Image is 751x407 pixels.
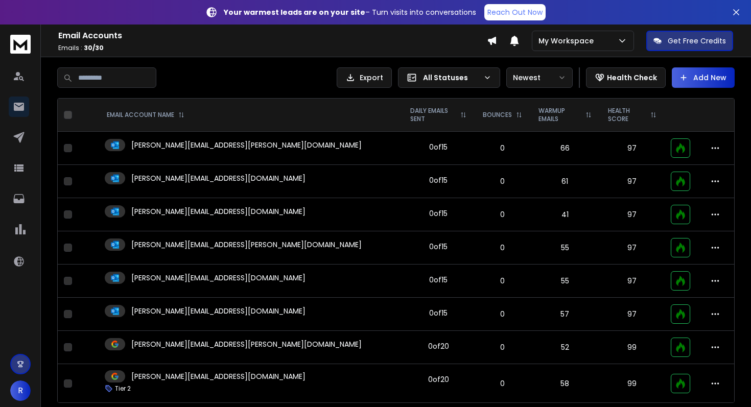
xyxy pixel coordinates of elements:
div: 0 of 15 [429,242,448,252]
p: Health Check [607,73,657,83]
td: 97 [600,231,665,265]
td: 97 [600,198,665,231]
div: 0 of 15 [429,142,448,152]
p: 0 [481,176,524,186]
td: 41 [530,198,600,231]
p: Emails : [58,44,487,52]
td: 99 [600,364,665,403]
div: EMAIL ACCOUNT NAME [107,111,184,119]
p: Get Free Credits [668,36,726,46]
p: [PERSON_NAME][EMAIL_ADDRESS][DOMAIN_NAME] [131,273,306,283]
button: R [10,380,31,401]
td: 99 [600,331,665,364]
div: 0 of 15 [429,275,448,285]
td: 58 [530,364,600,403]
p: [PERSON_NAME][EMAIL_ADDRESS][DOMAIN_NAME] [131,173,306,183]
button: Get Free Credits [646,31,733,51]
div: 0 of 15 [429,308,448,318]
p: 0 [481,276,524,286]
td: 66 [530,132,600,165]
div: 0 of 15 [429,208,448,219]
p: All Statuses [423,73,479,83]
p: [PERSON_NAME][EMAIL_ADDRESS][DOMAIN_NAME] [131,206,306,217]
p: HEALTH SCORE [608,107,646,123]
p: 0 [481,342,524,352]
p: [PERSON_NAME][EMAIL_ADDRESS][DOMAIN_NAME] [131,306,306,316]
p: [PERSON_NAME][EMAIL_ADDRESS][PERSON_NAME][DOMAIN_NAME] [131,140,362,150]
p: Reach Out Now [487,7,543,17]
p: My Workspace [538,36,598,46]
div: 0 of 20 [428,374,449,385]
p: 0 [481,378,524,389]
td: 57 [530,298,600,331]
p: – Turn visits into conversations [224,7,476,17]
p: 0 [481,143,524,153]
td: 55 [530,265,600,298]
span: 30 / 30 [84,43,104,52]
button: Health Check [586,67,666,88]
img: logo [10,35,31,54]
p: WARMUP EMAILS [538,107,581,123]
button: Newest [506,67,573,88]
strong: Your warmest leads are on your site [224,7,365,17]
p: 0 [481,243,524,253]
div: 0 of 20 [428,341,449,351]
div: 0 of 15 [429,175,448,185]
p: [PERSON_NAME][EMAIL_ADDRESS][DOMAIN_NAME] [131,371,306,381]
p: 0 [481,209,524,220]
button: Export [337,67,392,88]
button: Add New [672,67,735,88]
td: 52 [530,331,600,364]
h1: Email Accounts [58,30,487,42]
td: 97 [600,298,665,331]
td: 55 [530,231,600,265]
p: 0 [481,309,524,319]
p: [PERSON_NAME][EMAIL_ADDRESS][PERSON_NAME][DOMAIN_NAME] [131,339,362,349]
p: [PERSON_NAME][EMAIL_ADDRESS][PERSON_NAME][DOMAIN_NAME] [131,240,362,250]
td: 97 [600,265,665,298]
td: 97 [600,132,665,165]
td: 61 [530,165,600,198]
p: DAILY EMAILS SENT [410,107,456,123]
p: BOUNCES [483,111,512,119]
a: Reach Out Now [484,4,546,20]
td: 97 [600,165,665,198]
p: Tier 2 [115,385,131,393]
